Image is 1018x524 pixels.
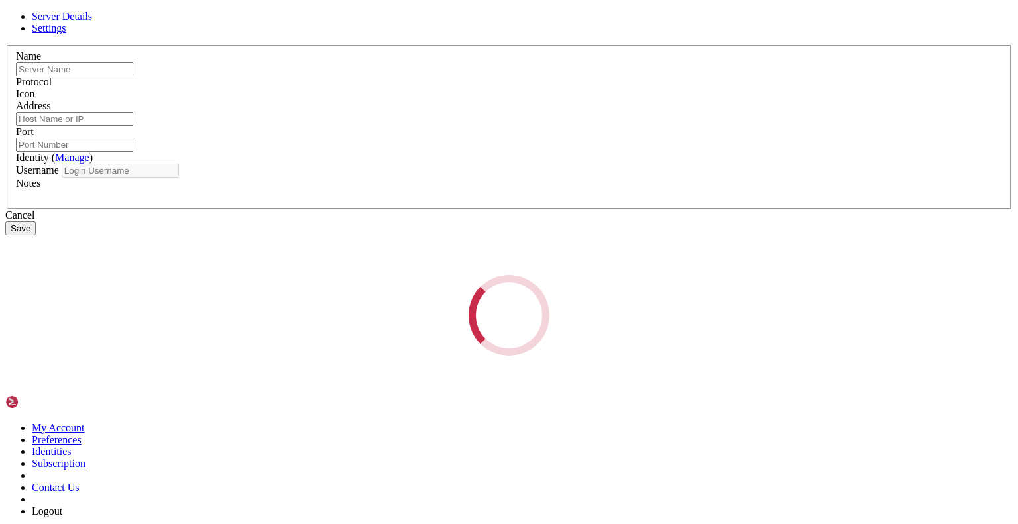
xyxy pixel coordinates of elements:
[16,164,59,176] label: Username
[16,50,41,62] label: Name
[16,138,133,152] input: Port Number
[32,434,82,445] a: Preferences
[16,178,40,189] label: Notes
[16,100,50,111] label: Address
[5,221,36,235] button: Save
[55,152,89,163] a: Manage
[5,209,1013,221] div: Cancel
[32,446,72,457] a: Identities
[16,152,93,163] label: Identity
[469,275,549,356] div: Loading...
[32,23,66,34] a: Settings
[16,88,34,99] label: Icon
[16,112,133,126] input: Host Name or IP
[16,76,52,87] label: Protocol
[62,164,179,178] input: Login Username
[16,126,34,137] label: Port
[52,152,93,163] span: ( )
[16,62,133,76] input: Server Name
[5,395,82,409] img: Shellngn
[32,11,92,22] a: Server Details
[32,505,62,517] a: Logout
[32,482,80,493] a: Contact Us
[32,422,85,433] a: My Account
[32,458,85,469] a: Subscription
